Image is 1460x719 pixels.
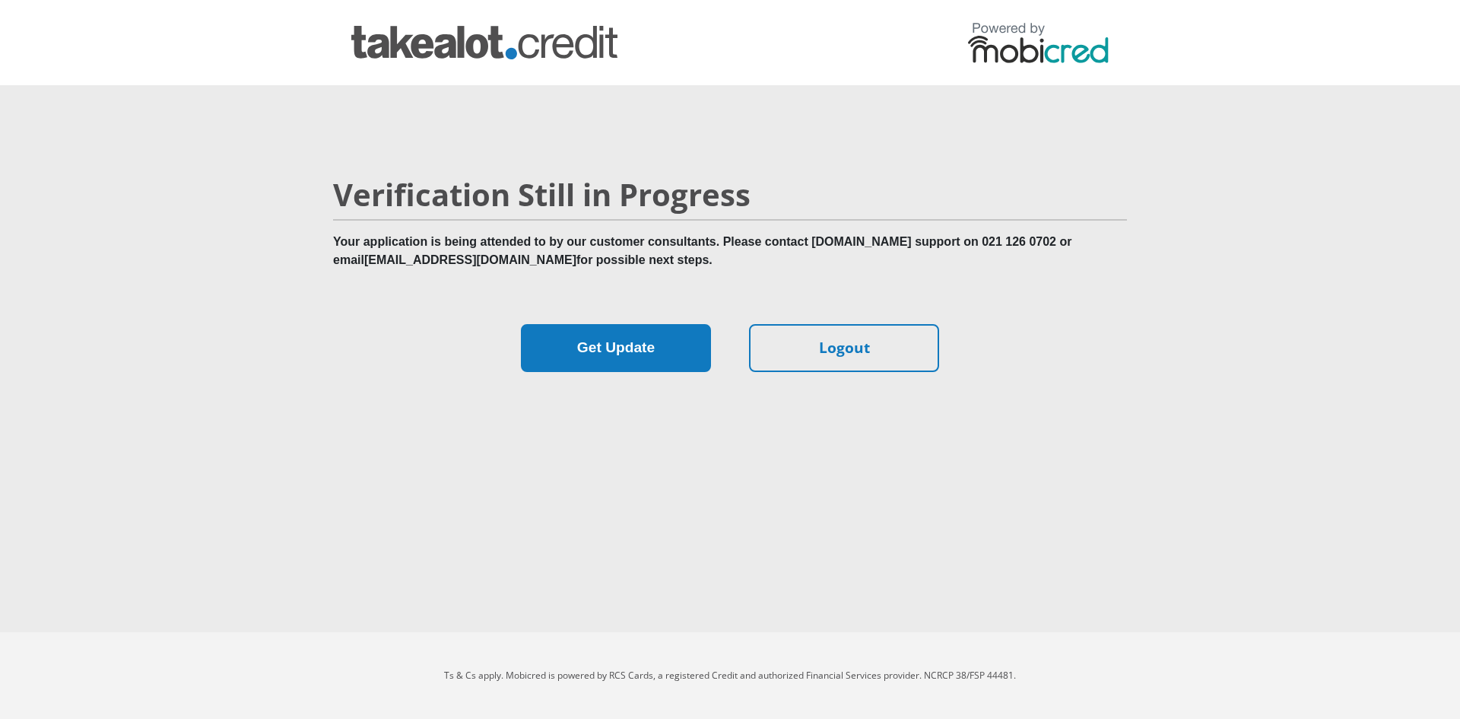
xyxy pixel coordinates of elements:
a: Logout [749,324,939,372]
p: Ts & Cs apply. Mobicred is powered by RCS Cards, a registered Credit and authorized Financial Ser... [308,669,1152,682]
img: takealot_credit logo [351,26,617,59]
img: powered by mobicred logo [968,22,1109,63]
b: Your application is being attended to by our customer consultants. Please contact [DOMAIN_NAME] s... [333,235,1071,266]
button: Get Update [521,324,711,372]
h2: Verification Still in Progress [333,177,1127,213]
